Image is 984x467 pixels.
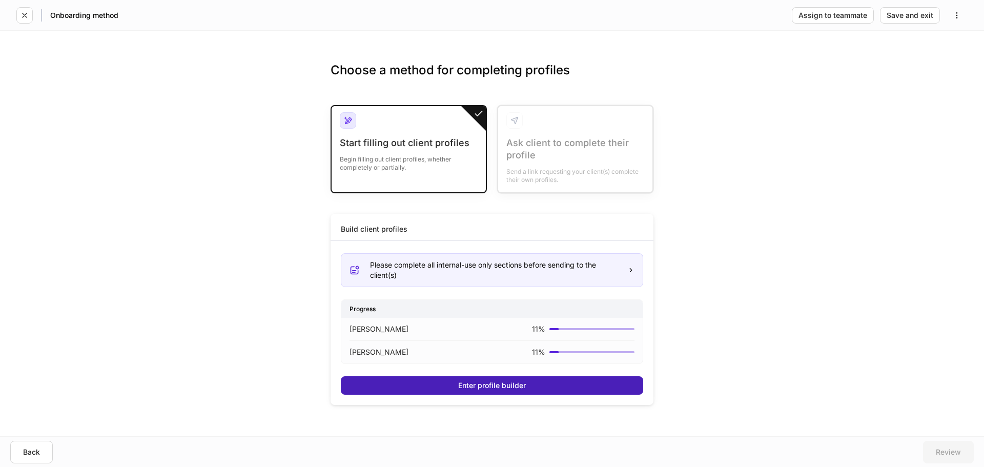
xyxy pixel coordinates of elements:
[23,449,40,456] div: Back
[340,149,478,172] div: Begin filling out client profiles, whether completely or partially.
[532,324,545,334] p: 11 %
[341,300,643,318] div: Progress
[350,347,408,357] p: [PERSON_NAME]
[880,7,940,24] button: Save and exit
[532,347,545,357] p: 11 %
[887,12,933,19] div: Save and exit
[340,137,478,149] div: Start filling out client profiles
[350,324,408,334] p: [PERSON_NAME]
[792,7,874,24] button: Assign to teammate
[458,382,526,389] div: Enter profile builder
[370,260,619,280] div: Please complete all internal-use only sections before sending to the client(s)
[341,224,407,234] div: Build client profiles
[341,376,643,395] button: Enter profile builder
[798,12,867,19] div: Assign to teammate
[10,441,53,463] button: Back
[331,62,653,95] h3: Choose a method for completing profiles
[50,10,118,21] h5: Onboarding method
